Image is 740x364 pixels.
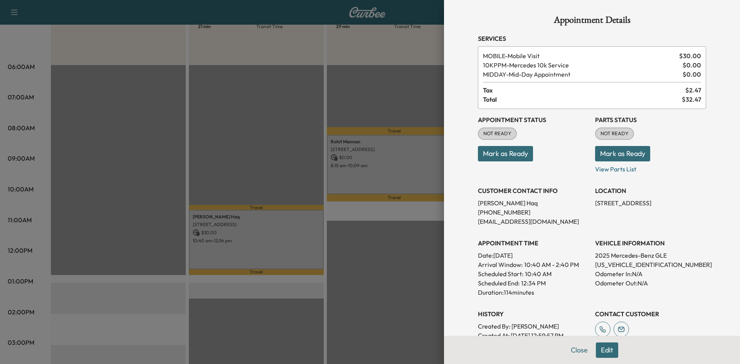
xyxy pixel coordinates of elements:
[478,309,589,319] h3: History
[679,51,701,60] span: $ 30.00
[595,269,706,278] p: Odometer In: N/A
[483,51,676,60] span: Mobile Visit
[478,331,589,340] p: Created At : [DATE] 12:59:57 PM
[595,251,706,260] p: 2025 Mercedes-Benz GLE
[595,260,706,269] p: [US_VEHICLE_IDENTIFICATION_NUMBER]
[478,186,589,195] h3: CUSTOMER CONTACT INFO
[595,238,706,248] h3: VEHICLE INFORMATION
[479,130,516,138] span: NOT READY
[478,34,706,43] h3: Services
[478,251,589,260] p: Date: [DATE]
[595,198,706,208] p: [STREET_ADDRESS]
[595,186,706,195] h3: LOCATION
[483,60,679,70] span: Mercedes 10k Service
[596,342,618,358] button: Edit
[478,115,589,124] h3: Appointment Status
[525,269,552,278] p: 10:40 AM
[685,86,701,95] span: $ 2.47
[478,208,589,217] p: [PHONE_NUMBER]
[478,278,520,288] p: Scheduled End:
[682,95,701,104] span: $ 32.47
[521,278,546,288] p: 12:34 PM
[683,60,701,70] span: $ 0.00
[478,322,589,331] p: Created By : [PERSON_NAME]
[596,130,633,138] span: NOT READY
[478,15,706,28] h1: Appointment Details
[483,95,682,104] span: Total
[478,238,589,248] h3: APPOINTMENT TIME
[595,146,650,161] button: Mark as Ready
[478,269,523,278] p: Scheduled Start:
[478,146,533,161] button: Mark as Ready
[683,70,701,79] span: $ 0.00
[595,278,706,288] p: Odometer Out: N/A
[483,86,685,95] span: Tax
[524,260,579,269] span: 10:40 AM - 2:40 PM
[478,217,589,226] p: [EMAIL_ADDRESS][DOMAIN_NAME]
[478,260,589,269] p: Arrival Window:
[478,288,589,297] p: Duration: 114 minutes
[595,161,706,174] p: View Parts List
[478,198,589,208] p: [PERSON_NAME] Haq
[595,115,706,124] h3: Parts Status
[595,309,706,319] h3: CONTACT CUSTOMER
[483,70,679,79] span: Mid-Day Appointment
[566,342,593,358] button: Close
